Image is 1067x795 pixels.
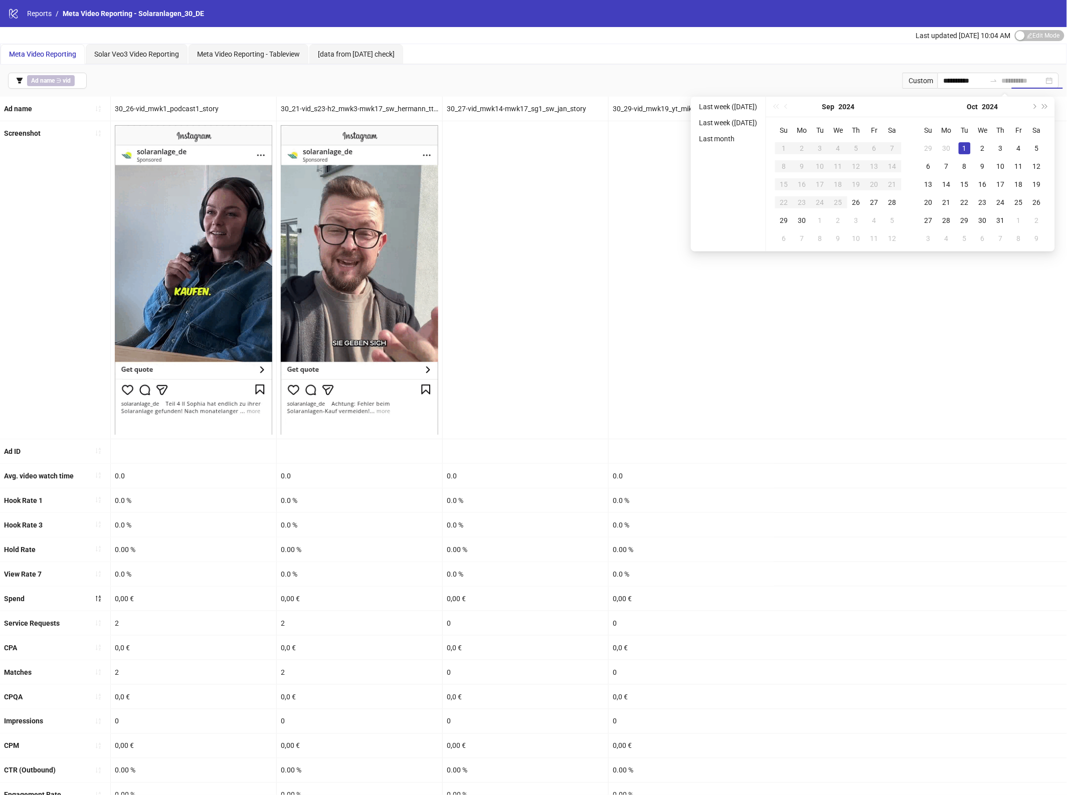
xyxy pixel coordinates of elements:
div: 0 [277,709,442,733]
div: Custom [903,73,938,89]
span: sort-ascending [95,105,102,112]
td: 2024-11-05 [956,229,974,247]
div: 2 [277,660,442,684]
td: 2024-10-31 [992,211,1010,229]
th: We [829,121,847,139]
th: Sa [1028,121,1046,139]
div: 30 [796,214,808,226]
td: 2024-09-10 [811,157,829,175]
td: 2024-10-05 [883,211,902,229]
span: sort-ascending [95,718,102,725]
td: 2024-09-11 [829,157,847,175]
b: Matches [4,668,32,676]
div: 7 [941,160,953,172]
td: 2024-10-23 [974,193,992,211]
div: 5 [886,214,899,226]
b: Hold Rate [4,546,36,554]
span: sort-ascending [95,130,102,137]
td: 2024-09-19 [847,175,865,193]
td: 2024-10-04 [865,211,883,229]
div: 0 [443,709,608,733]
th: Mo [793,121,811,139]
td: 2024-10-07 [938,157,956,175]
div: 24 [995,196,1007,208]
b: Service Requests [4,619,60,627]
div: 3 [814,142,826,154]
span: sort-ascending [95,669,102,676]
td: 2024-10-12 [1028,157,1046,175]
td: 2024-09-27 [865,193,883,211]
div: 13 [868,160,880,172]
div: 0,00 € [609,734,774,758]
div: 0,0 € [277,636,442,660]
div: 9 [1031,232,1043,244]
div: 0.0 [111,464,276,488]
div: 0,0 € [443,685,608,709]
img: Screenshot 120212692235760649 [115,125,272,434]
div: 0.0 % [111,562,276,586]
td: 2024-10-30 [974,211,992,229]
div: 21 [886,178,899,190]
td: 2024-09-06 [865,139,883,157]
div: 17 [995,178,1007,190]
td: 2024-10-10 [992,157,1010,175]
td: 2024-09-15 [775,175,793,193]
td: 2024-09-05 [847,139,865,157]
td: 2024-09-21 [883,175,902,193]
div: 16 [977,178,989,190]
div: 0,0 € [111,685,276,709]
b: Hook Rate 1 [4,496,43,504]
div: 3 [923,232,935,244]
span: sort-ascending [95,521,102,528]
span: Meta Video Reporting - Tableview [197,50,300,58]
div: 30 [941,142,953,154]
div: 10 [814,160,826,172]
a: Reports [25,8,54,19]
td: 2024-10-24 [992,193,1010,211]
div: 0.00 % [277,758,442,782]
button: Choose a month [967,97,978,117]
div: 24 [814,196,826,208]
td: 2024-09-30 [938,139,956,157]
div: 27 [923,214,935,226]
td: 2024-10-03 [992,139,1010,157]
td: 2024-10-28 [938,211,956,229]
div: 21 [941,196,953,208]
div: 0.0 % [443,562,608,586]
td: 2024-11-04 [938,229,956,247]
div: 0.0 % [609,513,774,537]
img: Screenshot 120212692082940649 [281,125,438,434]
div: 0.0 % [443,513,608,537]
td: 2024-09-17 [811,175,829,193]
td: 2024-09-14 [883,157,902,175]
td: 2024-11-06 [974,229,992,247]
span: sort-ascending [95,472,102,479]
td: 2024-09-26 [847,193,865,211]
div: 27 [868,196,880,208]
div: 29 [778,214,790,226]
td: 2024-10-05 [1028,139,1046,157]
span: sort-ascending [95,546,102,553]
div: 11 [868,232,880,244]
div: 12 [1031,160,1043,172]
th: Th [847,121,865,139]
b: Avg. video watch time [4,472,74,480]
li: Last week ([DATE]) [695,101,762,113]
th: Th [992,121,1010,139]
th: Fr [865,121,883,139]
div: 0.0 % [609,488,774,512]
div: 4 [941,232,953,244]
div: 15 [959,178,971,190]
td: 2024-10-01 [811,211,829,229]
span: sort-ascending [95,620,102,627]
div: 3 [850,214,862,226]
b: CPA [4,644,17,652]
div: 0.00 % [111,538,276,562]
div: 30 [977,214,989,226]
div: 10 [995,160,1007,172]
div: 0.00 % [443,538,608,562]
button: Choose a month [822,97,835,117]
td: 2024-10-18 [1010,175,1028,193]
div: 0.0 % [277,562,442,586]
span: Meta Video Reporting [9,50,76,58]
